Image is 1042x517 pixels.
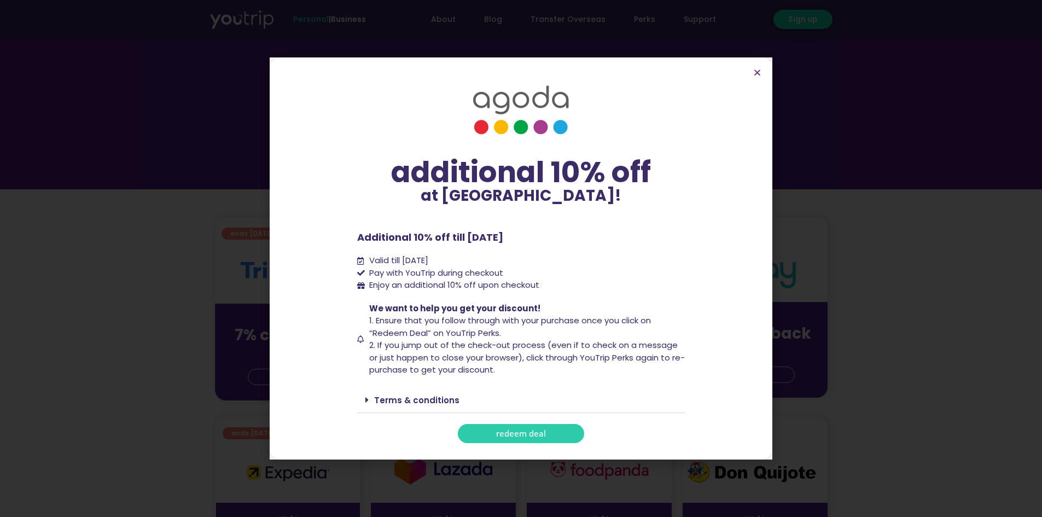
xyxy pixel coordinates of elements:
div: additional 10% off [357,156,685,188]
span: Valid till [DATE] [366,254,428,267]
span: redeem deal [496,429,546,438]
span: We want to help you get your discount! [369,303,540,314]
span: 1. Ensure that you follow through with your purchase once you click on “Redeem Deal” on YouTrip P... [369,315,651,339]
a: Close [753,68,761,77]
span: 2. If you jump out of the check-out process (even if to check on a message or just happen to clos... [369,339,685,375]
a: redeem deal [458,424,584,443]
a: Terms & conditions [374,394,459,406]
span: Pay with YouTrip during checkout [366,267,503,280]
p: at [GEOGRAPHIC_DATA]! [357,188,685,204]
p: Additional 10% off till [DATE] [357,230,685,245]
div: Terms & conditions [357,387,685,413]
span: Enjoy an additional 10% off upon checkout [369,279,539,291]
